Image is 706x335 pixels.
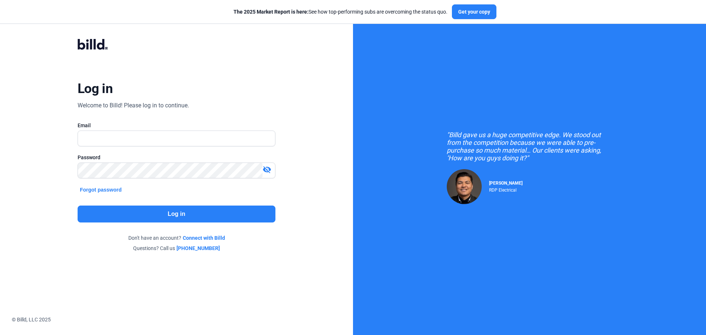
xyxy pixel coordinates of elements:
div: Don't have an account? [78,234,275,242]
div: Password [78,154,275,161]
div: Questions? Call us [78,245,275,252]
div: "Billd gave us a huge competitive edge. We stood out from the competition because we were able to... [447,131,612,162]
div: See how top-performing subs are overcoming the status quo. [233,8,448,15]
span: The 2025 Market Report is here: [233,9,309,15]
div: RDP Electrical [489,186,523,193]
a: [PHONE_NUMBER] [176,245,220,252]
div: Log in [78,81,113,97]
a: Connect with Billd [183,234,225,242]
div: Welcome to Billd! Please log in to continue. [78,101,189,110]
button: Forgot password [78,186,124,194]
button: Get your copy [452,4,496,19]
img: Raul Pacheco [447,169,482,204]
div: Email [78,122,275,129]
span: [PERSON_NAME] [489,181,523,186]
mat-icon: visibility_off [263,165,271,174]
button: Log in [78,206,275,222]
